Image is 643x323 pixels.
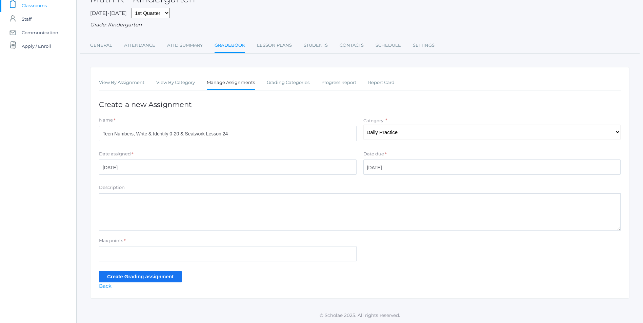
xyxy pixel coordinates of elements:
[321,76,356,89] a: Progress Report
[99,117,113,124] label: Name
[257,39,292,52] a: Lesson Plans
[167,39,203,52] a: Attd Summary
[207,76,255,90] a: Manage Assignments
[22,39,51,53] span: Apply / Enroll
[90,10,127,16] span: [DATE]-[DATE]
[413,39,435,52] a: Settings
[22,26,58,39] span: Communication
[99,283,112,289] a: Back
[99,237,123,244] label: Max points
[99,76,144,89] a: View By Assignment
[99,151,131,157] label: Date assigned
[90,21,629,29] div: Grade: Kindergarten
[363,118,383,123] label: Category
[340,39,364,52] a: Contacts
[99,271,182,282] input: Create Grading assignment
[77,312,643,319] p: © Scholae 2025. All rights reserved.
[363,151,384,157] label: Date due
[267,76,309,89] a: Grading Categories
[376,39,401,52] a: Schedule
[22,12,32,26] span: Staff
[156,76,195,89] a: View By Category
[215,39,245,53] a: Gradebook
[124,39,155,52] a: Attendance
[99,101,621,108] h1: Create a new Assignment
[368,76,395,89] a: Report Card
[304,39,328,52] a: Students
[90,39,112,52] a: General
[99,184,125,191] label: Description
